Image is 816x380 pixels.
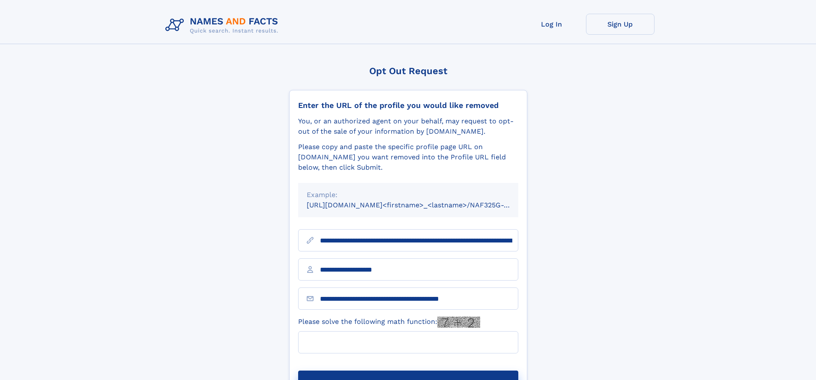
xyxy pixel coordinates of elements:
[586,14,655,35] a: Sign Up
[307,190,510,200] div: Example:
[162,14,285,37] img: Logo Names and Facts
[307,201,535,209] small: [URL][DOMAIN_NAME]<firstname>_<lastname>/NAF325G-xxxxxxxx
[289,66,527,76] div: Opt Out Request
[298,317,480,328] label: Please solve the following math function:
[298,142,518,173] div: Please copy and paste the specific profile page URL on [DOMAIN_NAME] you want removed into the Pr...
[298,101,518,110] div: Enter the URL of the profile you would like removed
[517,14,586,35] a: Log In
[298,116,518,137] div: You, or an authorized agent on your behalf, may request to opt-out of the sale of your informatio...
